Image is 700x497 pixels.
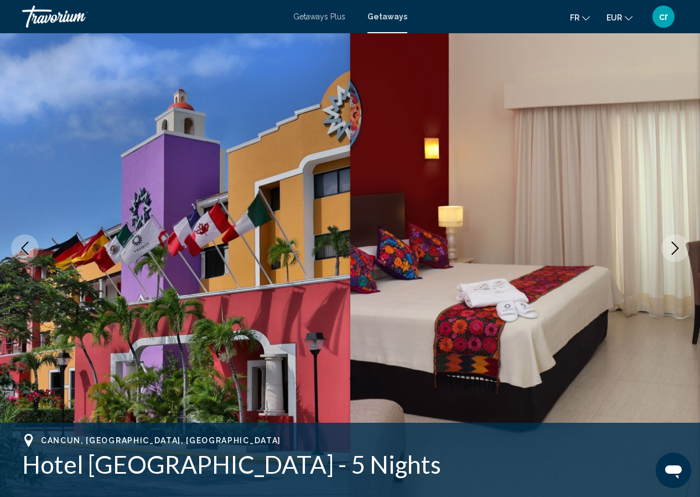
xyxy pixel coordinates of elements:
button: Change language [570,9,590,25]
span: cr [659,11,668,22]
button: Next image [661,234,689,262]
span: EUR [606,13,622,22]
button: User Menu [649,5,678,28]
span: fr [570,13,579,22]
iframe: Bouton de lancement de la fenêtre de messagerie [656,453,691,488]
a: Travorium [22,6,282,28]
a: Getaways Plus [293,12,345,21]
button: Previous image [11,234,39,262]
span: Cancun, [GEOGRAPHIC_DATA], [GEOGRAPHIC_DATA] [41,436,281,445]
a: Getaways [367,12,407,21]
button: Change currency [606,9,632,25]
h1: Hotel [GEOGRAPHIC_DATA] - 5 Nights [22,450,678,479]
